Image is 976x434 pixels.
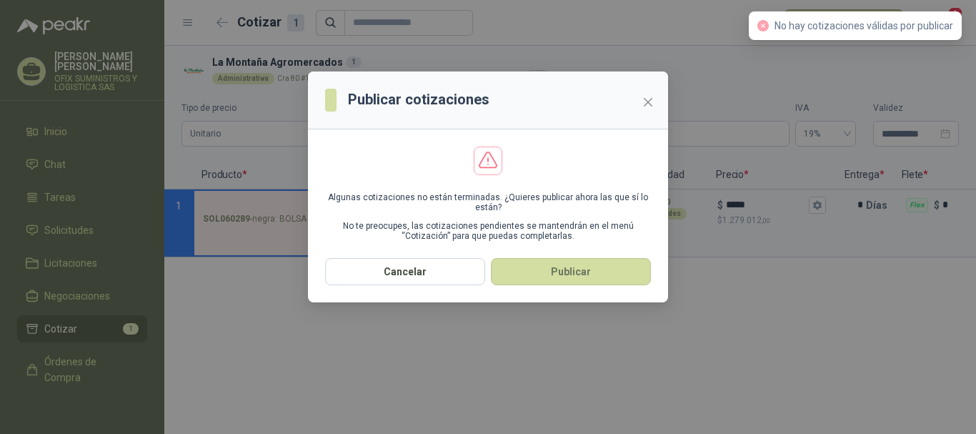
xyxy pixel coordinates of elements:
[491,258,651,285] button: Publicar
[348,89,489,111] h3: Publicar cotizaciones
[325,221,651,241] p: No te preocupes, las cotizaciones pendientes se mantendrán en el menú “Cotización” para que pueda...
[642,97,654,108] span: close
[325,192,651,212] p: Algunas cotizaciones no están terminadas. ¿Quieres publicar ahora las que sí lo están?
[325,258,485,285] button: Cancelar
[637,91,659,114] button: Close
